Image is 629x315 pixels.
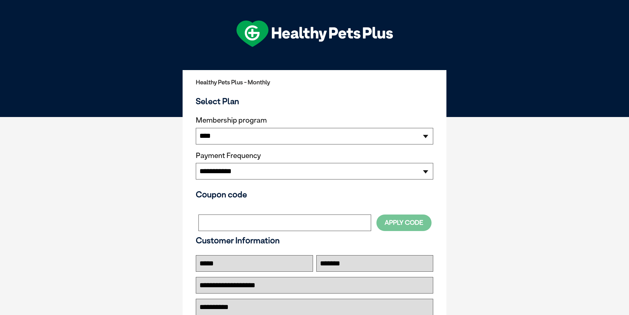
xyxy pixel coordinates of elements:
h2: Healthy Pets Plus - Monthly [196,79,433,86]
label: Membership program [196,116,433,125]
h3: Coupon code [196,189,433,199]
h3: Customer Information [196,235,433,245]
button: Apply Code [376,215,432,231]
img: hpp-logo-landscape-green-white.png [236,20,393,47]
h3: Select Plan [196,96,433,106]
label: Payment Frequency [196,151,261,160]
